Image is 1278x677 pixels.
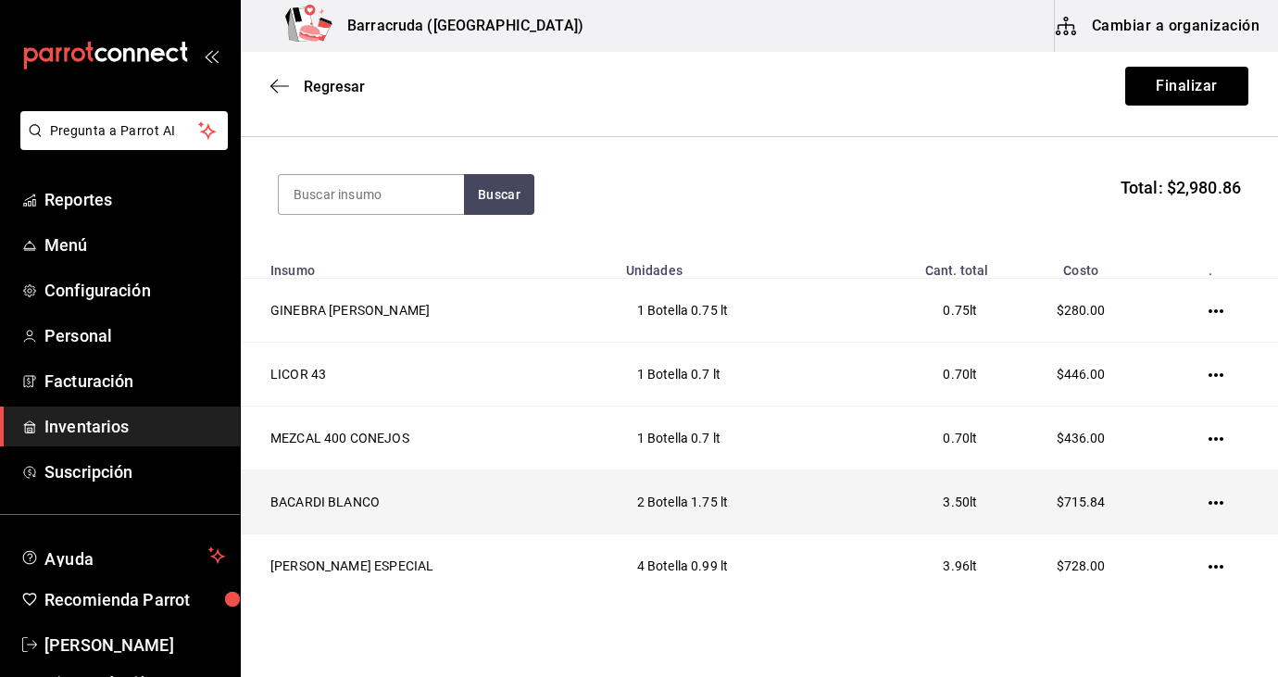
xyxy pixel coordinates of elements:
[241,343,615,407] td: LICOR 43
[943,558,970,573] span: 3.96
[1057,431,1106,445] span: $436.00
[44,232,225,257] span: Menú
[615,407,851,470] td: 1 Botella 0.7 lt
[44,633,225,658] span: [PERSON_NAME]
[850,470,999,534] td: lt
[1057,558,1106,573] span: $728.00
[279,175,464,214] input: Buscar insumo
[1057,495,1106,509] span: $715.84
[241,534,615,598] td: [PERSON_NAME] ESPECIAL
[44,587,225,612] span: Recomienda Parrot
[850,252,999,279] th: Cant. total
[1057,303,1106,318] span: $280.00
[850,279,999,343] td: lt
[204,48,219,63] button: open_drawer_menu
[270,78,365,95] button: Regresar
[241,252,615,279] th: Insumo
[999,252,1162,279] th: Costo
[850,534,999,598] td: lt
[44,459,225,484] span: Suscripción
[1162,252,1278,279] th: .
[943,367,970,382] span: 0.70
[20,111,228,150] button: Pregunta a Parrot AI
[44,545,201,567] span: Ayuda
[943,303,970,318] span: 0.75
[615,343,851,407] td: 1 Botella 0.7 lt
[332,15,583,37] h3: Barracruda ([GEOGRAPHIC_DATA])
[241,279,615,343] td: GINEBRA [PERSON_NAME]
[241,470,615,534] td: BACARDI BLANCO
[1125,67,1248,106] button: Finalizar
[13,134,228,154] a: Pregunta a Parrot AI
[850,343,999,407] td: lt
[44,323,225,348] span: Personal
[615,252,851,279] th: Unidades
[943,431,970,445] span: 0.70
[850,407,999,470] td: lt
[44,414,225,439] span: Inventarios
[615,279,851,343] td: 1 Botella 0.75 lt
[1121,175,1241,200] span: Total: $2,980.86
[464,174,534,215] button: Buscar
[50,121,199,141] span: Pregunta a Parrot AI
[615,534,851,598] td: 4 Botella 0.99 lt
[241,407,615,470] td: MEZCAL 400 CONEJOS
[943,495,970,509] span: 3.50
[44,369,225,394] span: Facturación
[1057,367,1106,382] span: $446.00
[44,278,225,303] span: Configuración
[615,470,851,534] td: 2 Botella 1.75 lt
[44,187,225,212] span: Reportes
[304,78,365,95] span: Regresar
